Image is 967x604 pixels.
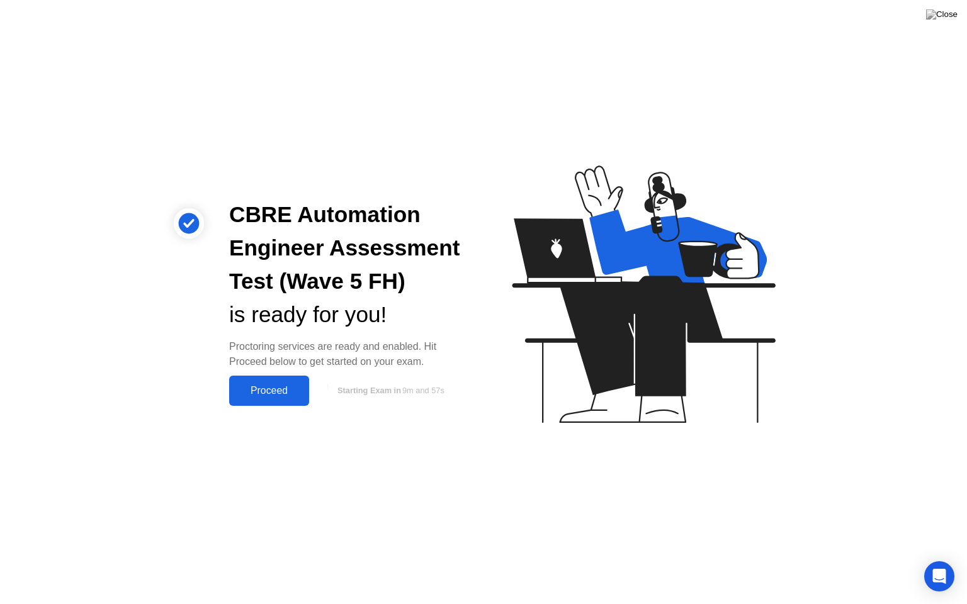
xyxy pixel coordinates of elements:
[229,376,309,406] button: Proceed
[924,561,954,591] div: Open Intercom Messenger
[402,386,444,395] span: 9m and 57s
[315,379,463,403] button: Starting Exam in9m and 57s
[229,198,463,298] div: CBRE Automation Engineer Assessment Test (Wave 5 FH)
[229,298,463,332] div: is ready for you!
[229,339,463,369] div: Proctoring services are ready and enabled. Hit Proceed below to get started on your exam.
[926,9,958,20] img: Close
[233,385,305,396] div: Proceed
